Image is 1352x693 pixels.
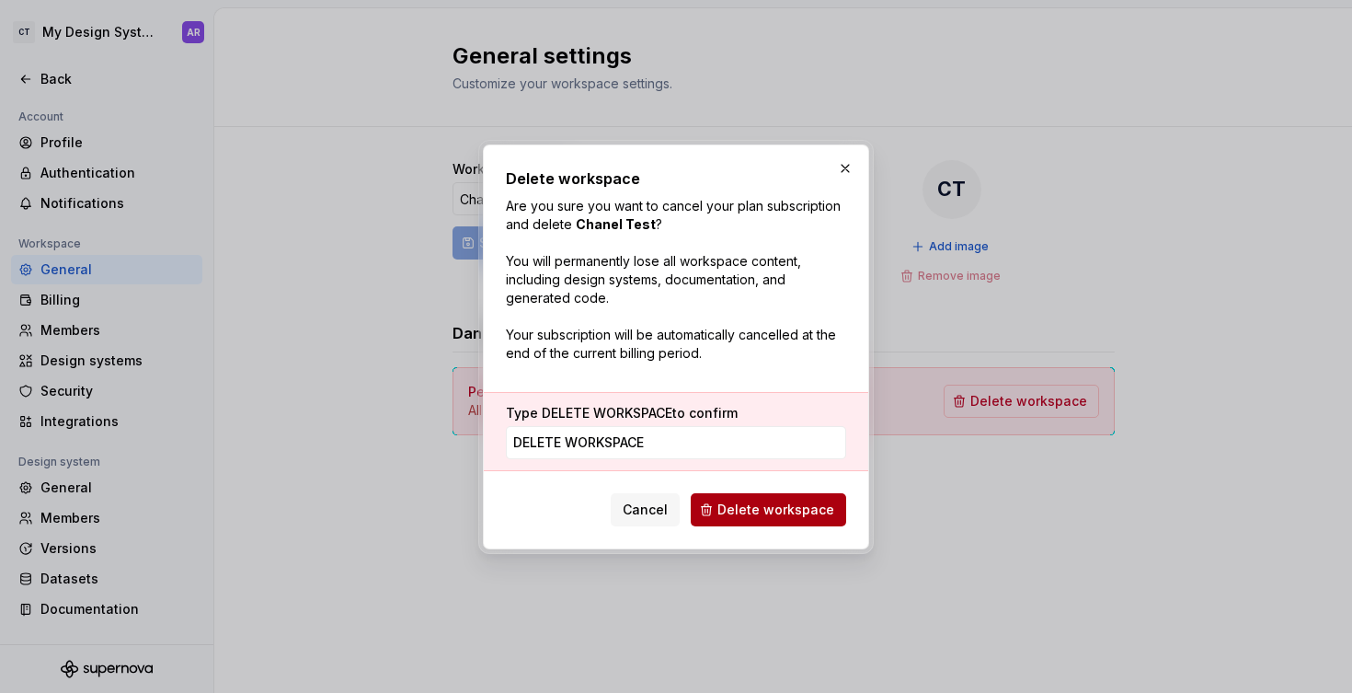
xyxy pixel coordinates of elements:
p: Are you sure you want to cancel your plan subscription and delete ? You will permanently lose all... [506,197,846,363]
input: DELETE WORKSPACE [506,426,846,459]
span: DELETE WORKSPACE [542,405,672,421]
label: Type to confirm [506,404,738,422]
span: Cancel [623,501,668,519]
button: Delete workspace [691,493,846,526]
span: Delete workspace [717,501,834,519]
h2: Delete workspace [506,167,846,190]
button: Cancel [611,493,680,526]
strong: Chanel Test [576,216,656,232]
